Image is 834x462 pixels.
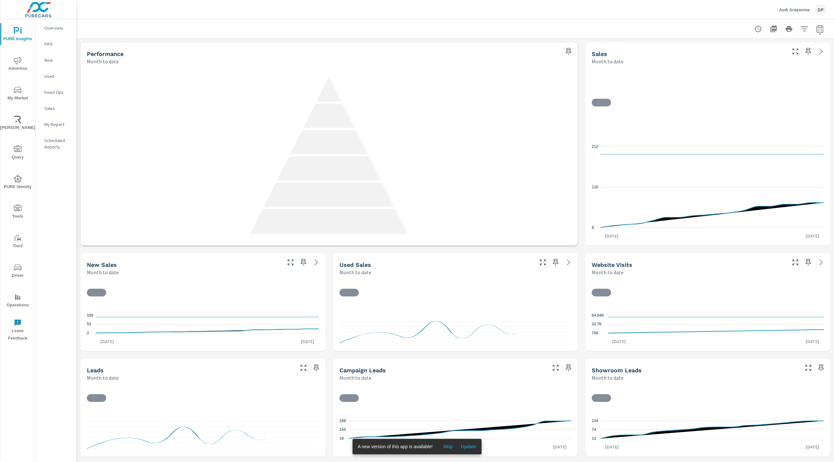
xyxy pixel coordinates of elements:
h5: Used Sales [339,261,371,268]
div: Sales [35,104,76,113]
p: Month to date [339,374,371,382]
p: [DATE] [801,444,824,450]
p: Overview [44,25,71,31]
p: [DATE] [801,338,824,345]
span: Leave Feedback [2,319,33,342]
text: 74 [592,427,596,432]
div: Overview [35,23,76,33]
p: [DATE] [600,233,623,239]
h5: Campaign Leads [339,367,386,374]
button: Select Date Range [813,23,826,35]
p: [DATE] [601,444,623,450]
p: [DATE] [349,444,371,450]
text: 134 [592,419,598,423]
button: Make Fullscreen [790,257,801,267]
text: 13 [592,436,596,441]
span: Save this to your personalized report [803,257,813,267]
text: 64.64K [592,313,604,318]
p: Month to date [87,58,119,65]
span: Driver [2,264,33,279]
span: PURE Identity [2,175,33,191]
button: Make Fullscreen [790,46,801,57]
text: 105 [87,313,93,318]
p: New [44,57,71,63]
span: [PERSON_NAME] [2,116,33,131]
span: A new version of this app is available! [358,444,433,449]
p: Sales [44,105,71,112]
h5: Sales [592,50,607,57]
button: Make Fullscreen [298,363,309,373]
div: New [35,55,76,65]
h5: Website Visits [592,261,632,268]
span: Query [2,145,33,161]
h5: Leads [87,367,104,374]
text: 289 [339,419,346,423]
p: Month to date [87,268,119,276]
a: See more details in report [816,257,826,267]
a: See more details in report [311,257,321,267]
text: 53 [87,322,91,327]
div: PIPA [35,39,76,49]
span: Save this to your personalized report [298,257,309,267]
text: 2 [87,331,89,335]
p: Scheduled Reports [44,137,71,150]
h5: Performance [87,50,124,57]
p: [DATE] [608,338,630,345]
span: Advertise [2,57,33,72]
p: PIPA [44,41,71,47]
h5: New Sales [87,261,117,268]
text: 19 [339,436,344,441]
p: Audi Grapevine [779,7,810,13]
div: DP [815,4,826,15]
p: [DATE] [801,233,824,239]
button: Make Fullscreen [803,363,813,373]
button: Make Fullscreen [538,257,548,267]
h5: Showroom Leads [592,367,642,374]
span: Tools [2,204,33,220]
p: Month to date [87,374,119,382]
text: 154 [339,428,346,432]
div: nav menu [0,19,35,345]
button: Apply Filters [798,23,811,35]
div: Used [35,71,76,81]
p: My Report [44,121,71,128]
span: Save this to your personalized report [816,363,826,373]
text: 110 [592,185,598,189]
button: Print Report [783,23,795,35]
button: Skip [438,441,458,452]
text: 758 [592,331,598,335]
span: Save this to your personalized report [803,46,813,57]
div: Fixed Ops [35,87,76,97]
p: Month to date [592,58,624,65]
button: Make Fullscreen [551,363,561,373]
span: PURE Insights [2,27,33,43]
span: Tier2 [2,234,33,250]
p: Fixed Ops [44,89,71,95]
span: Save this to your personalized report [311,363,321,373]
span: Save this to your personalized report [551,257,561,267]
p: Month to date [592,374,624,382]
span: Update [461,444,476,449]
a: See more details in report [816,46,826,57]
span: Skip [440,444,456,449]
p: Month to date [592,268,624,276]
p: [DATE] [296,338,319,345]
div: My Report [35,120,76,129]
p: Month to date [339,268,371,276]
button: "Export Report to PDF" [767,23,780,35]
div: Scheduled Reports [35,136,76,152]
span: Save this to your personalized report [563,46,574,57]
p: Used [44,73,71,79]
text: 32.7K [592,322,602,327]
text: 212 [592,145,598,149]
button: Make Fullscreen [285,257,296,267]
button: Update [458,441,479,452]
p: [DATE] [549,444,571,450]
p: [DATE] [96,338,118,345]
a: See more details in report [563,257,574,267]
span: Operations [2,293,33,309]
span: My Market [2,86,33,102]
text: 8 [592,225,594,230]
span: Save this to your personalized report [563,363,574,373]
